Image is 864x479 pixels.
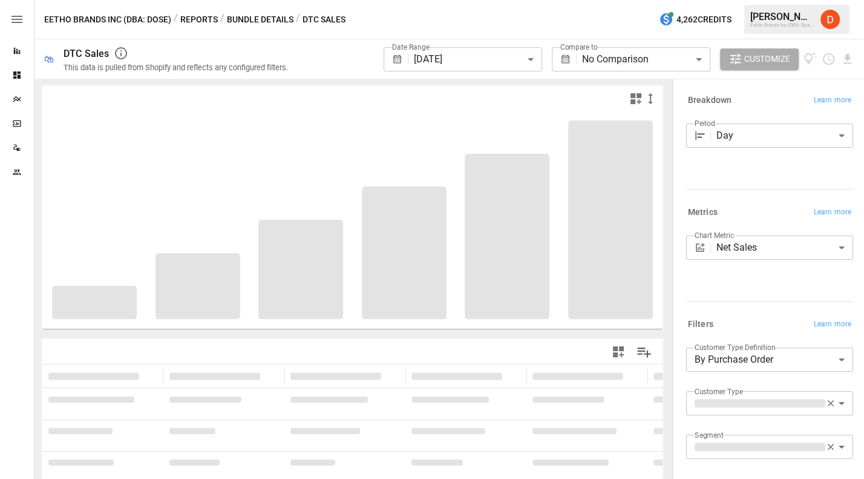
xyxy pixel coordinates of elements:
label: Chart Metric [695,230,734,240]
button: Sort [624,368,641,385]
label: Segment [695,430,723,440]
button: Reports [180,12,218,27]
h6: Breakdown [688,94,731,107]
button: Schedule report [822,52,836,66]
label: Period [695,118,715,128]
div: Net Sales [716,236,853,260]
button: Customize [720,48,799,70]
span: 4,262 Credits [676,12,731,27]
div: This data is pulled from Shopify and reflects any configured filters. [64,63,288,72]
span: Learn more [814,319,851,331]
div: / [296,12,300,27]
span: Learn more [814,94,851,107]
h6: Metrics [688,206,718,219]
div: No Comparison [581,47,710,71]
div: / [220,12,224,27]
button: Daley Meistrell [813,2,847,36]
span: Learn more [814,206,851,219]
button: Sort [503,368,520,385]
div: Eetho Brands Inc (DBA: Dose) [750,22,813,28]
div: Day [716,124,853,148]
label: Customer Type [695,386,743,397]
button: Download report [840,52,854,66]
div: [DATE] [413,47,542,71]
button: Bundle Details [227,12,293,27]
div: [PERSON_NAME] [750,11,813,22]
button: Eetho Brands Inc (DBA: Dose) [44,12,171,27]
img: Daley Meistrell [820,10,840,29]
button: View documentation [803,48,817,70]
button: Sort [382,368,399,385]
button: Manage Columns [630,339,658,366]
div: 🛍 [44,53,54,65]
span: Customize [744,51,790,67]
button: 4,262Credits [654,8,736,31]
div: / [174,12,178,27]
h6: Filters [688,318,713,331]
label: Date Range [392,42,430,52]
label: Compare to [560,42,598,52]
label: Customer Type Definition [695,342,776,352]
div: By Purchase Order [686,348,853,372]
button: Sort [140,368,157,385]
button: Sort [261,368,278,385]
div: DTC Sales [64,48,109,59]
